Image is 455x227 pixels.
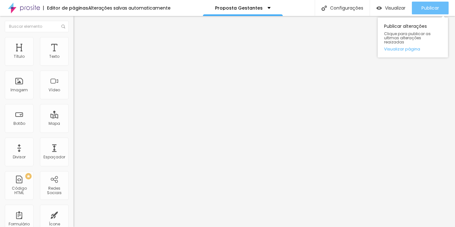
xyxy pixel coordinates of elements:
div: Publicar alterações [378,18,448,57]
span: Visualizar [385,5,405,11]
span: Clique para publicar as ultimas alterações reaizadas [384,32,442,44]
button: Publicar [412,2,449,14]
div: Formulário [9,222,30,226]
div: Título [14,54,25,59]
img: Icone [61,25,65,28]
div: Botão [13,121,25,126]
button: Visualizar [370,2,412,14]
p: Proposta Gestantes [215,6,263,10]
div: Editor de páginas [43,6,88,10]
div: Divisor [13,155,26,159]
iframe: Editor [73,16,455,227]
div: Alterações salvas automaticamente [88,6,171,10]
img: Icone [321,5,327,11]
div: Texto [49,54,59,59]
div: Espaçador [43,155,65,159]
div: Redes Sociais [42,186,67,195]
div: Imagem [11,88,28,92]
div: Código HTML [6,186,32,195]
div: Mapa [49,121,60,126]
input: Buscar elemento [5,21,69,32]
span: Publicar [421,5,439,11]
div: Ícone [49,222,60,226]
img: view-1.svg [376,5,382,11]
div: Vídeo [49,88,60,92]
a: Visualizar página [384,47,442,51]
